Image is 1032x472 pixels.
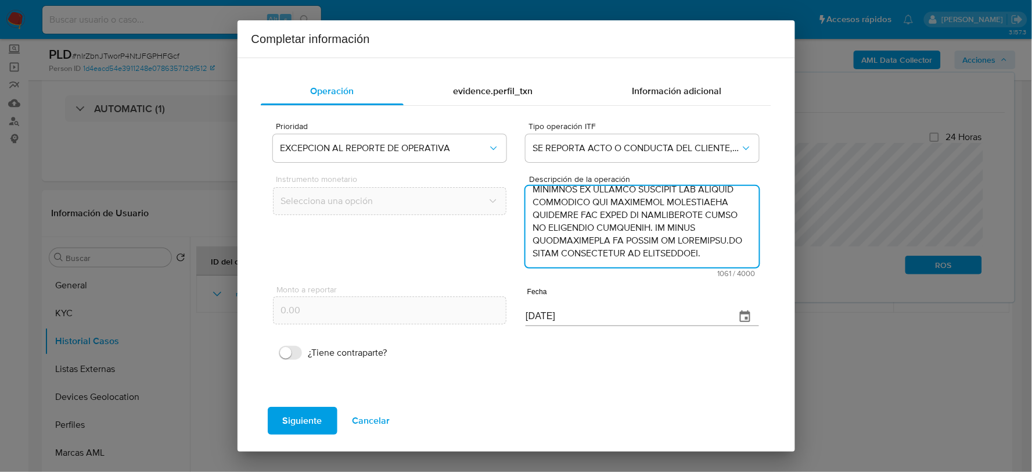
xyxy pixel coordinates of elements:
[526,134,758,162] button: SE REPORTA ACTO O CONDUCTA DEL CLIENTE, NO EXISTE OPERACION RELACIONADA A REPORTAR
[453,84,533,98] span: evidence.perfil_txn
[529,175,762,184] span: Descripción de la operación
[273,187,506,215] button: Selecciona una opción
[276,175,509,183] span: Instrumento monetario
[276,285,509,294] span: Monto a reportar
[281,195,487,207] span: Selecciona una opción
[251,30,781,48] h2: Completar información
[308,347,387,359] span: ¿Tiene contraparte?
[273,134,506,162] button: EXCEPCION AL REPORTE DE OPERATIVA
[337,407,405,435] button: Cancelar
[632,84,721,98] span: Información adicional
[276,122,509,130] span: Prioridad
[283,408,322,434] span: Siguiente
[526,186,758,267] textarea: /LOREMIPSUMDO SIT AMETCON A ELITSED DOEIUSM TEMPORI UTLA ETDOLORE MAGNAA EN ADMINIM 247394753 V Q...
[533,142,740,154] span: SE REPORTA ACTO O CONDUCTA DEL CLIENTE, NO EXISTE OPERACION RELACIONADA A REPORTAR
[280,142,487,154] span: EXCEPCION AL REPORTE DE OPERATIVA
[311,84,354,98] span: Operación
[526,289,547,296] label: Fecha
[279,346,302,360] input: ¿Tiene contraparte?
[353,408,390,434] span: Cancelar
[261,77,771,105] div: complementary-information
[529,270,755,277] span: Máximo 4000 caracteres
[268,407,337,435] button: Siguiente
[528,122,761,130] span: Tipo operación ITF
